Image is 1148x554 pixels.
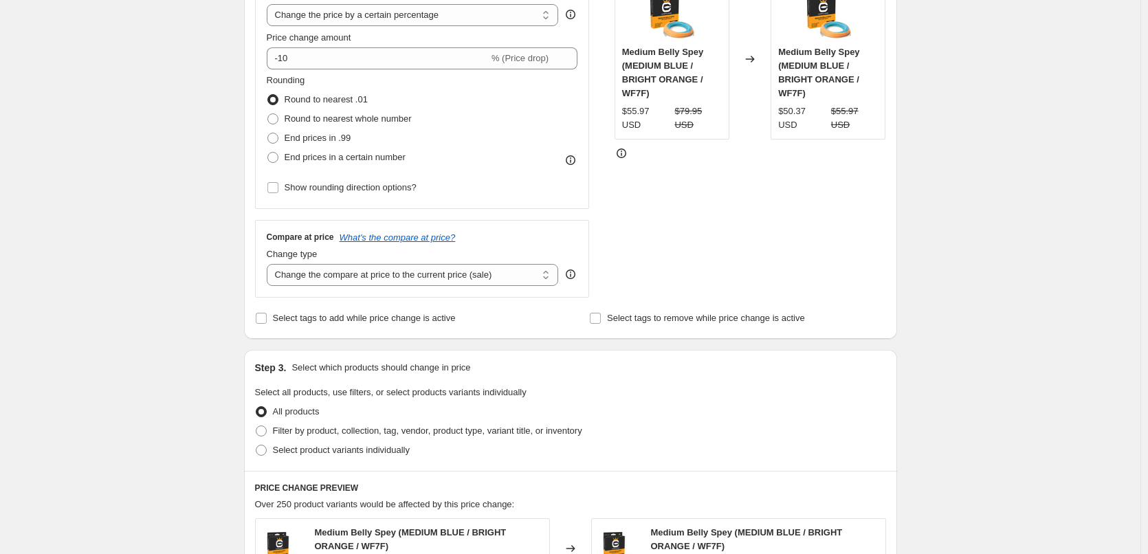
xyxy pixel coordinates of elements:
[778,47,859,98] span: Medium Belly Spey (MEDIUM BLUE / BRIGHT ORANGE / WF7F)
[285,152,406,162] span: End prices in a certain number
[564,8,577,21] div: help
[267,32,351,43] span: Price change amount
[267,47,489,69] input: -15
[831,106,859,130] span: $55.97 USD
[315,527,507,551] span: Medium Belly Spey (MEDIUM BLUE / BRIGHT ORANGE / WF7F)
[564,267,577,281] div: help
[285,182,417,192] span: Show rounding direction options?
[255,483,886,494] h6: PRICE CHANGE PREVIEW
[285,133,351,143] span: End prices in .99
[273,445,410,455] span: Select product variants individually
[273,313,456,323] span: Select tags to add while price change is active
[273,425,582,436] span: Filter by product, collection, tag, vendor, product type, variant title, or inventory
[492,53,549,63] span: % (Price drop)
[674,106,702,130] span: $79.95 USD
[622,106,650,130] span: $55.97 USD
[255,361,287,375] h2: Step 3.
[273,406,320,417] span: All products
[651,527,843,551] span: Medium Belly Spey (MEDIUM BLUE / BRIGHT ORANGE / WF7F)
[285,113,412,124] span: Round to nearest whole number
[778,106,806,130] span: $50.37 USD
[285,94,368,104] span: Round to nearest .01
[291,361,470,375] p: Select which products should change in price
[340,232,456,243] button: What's the compare at price?
[255,387,527,397] span: Select all products, use filters, or select products variants individually
[607,313,805,323] span: Select tags to remove while price change is active
[622,47,703,98] span: Medium Belly Spey (MEDIUM BLUE / BRIGHT ORANGE / WF7F)
[255,499,515,509] span: Over 250 product variants would be affected by this price change:
[267,75,305,85] span: Rounding
[267,249,318,259] span: Change type
[267,232,334,243] h3: Compare at price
